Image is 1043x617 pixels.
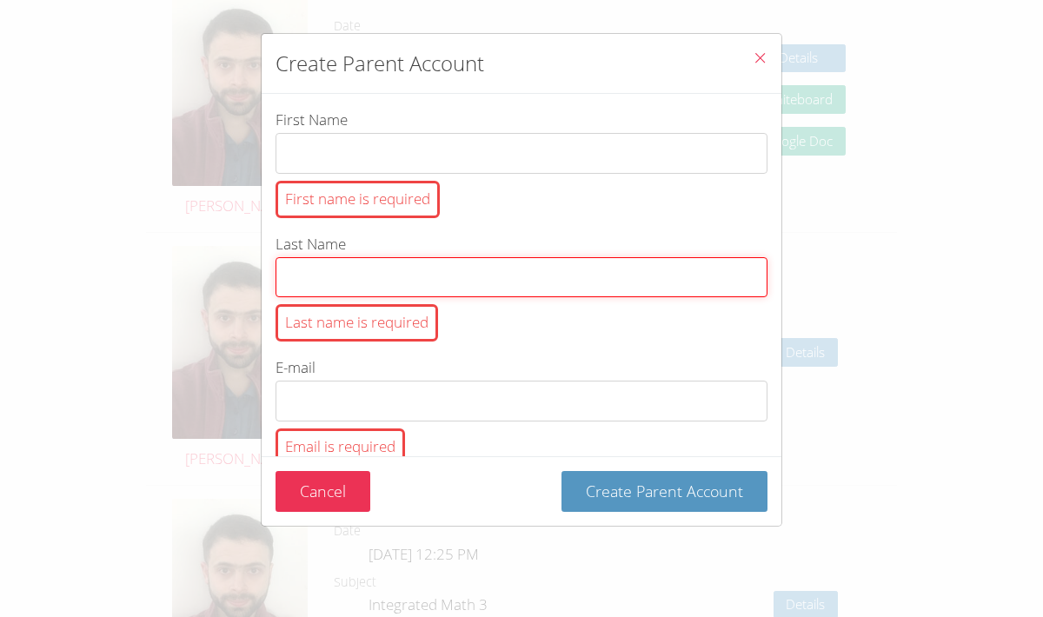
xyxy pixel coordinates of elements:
button: Cancel [276,471,370,512]
div: Last name is required [276,304,438,342]
input: Last NameLast name is required [276,257,767,298]
h2: Create Parent Account [276,48,484,79]
div: First name is required [276,181,440,218]
input: E-mailEmail is required [276,381,767,421]
button: Create Parent Account [561,471,767,512]
button: Close [739,34,781,87]
span: Last Name [276,234,346,254]
input: First NameFirst name is required [276,133,767,174]
span: First Name [276,109,348,129]
div: Email is required [276,428,405,466]
span: Create Parent Account [586,481,743,501]
span: E-mail [276,357,316,377]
